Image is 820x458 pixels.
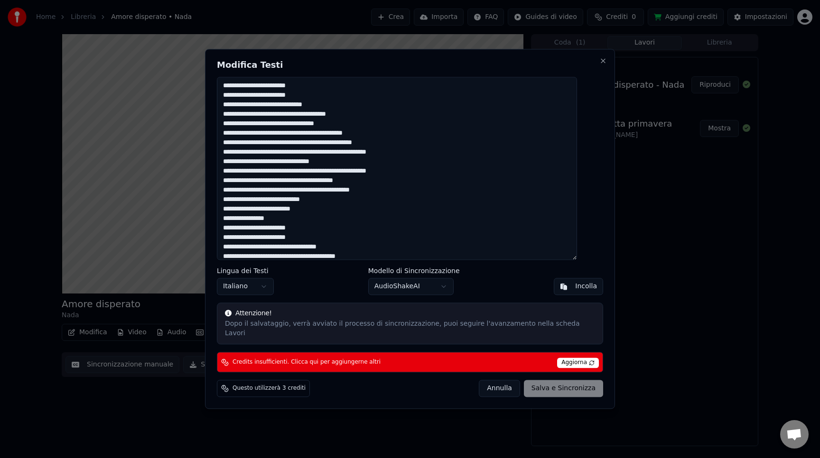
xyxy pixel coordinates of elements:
button: Annulla [479,380,520,397]
h2: Modifica Testi [217,61,603,69]
span: Credits insufficienti. Clicca qui per aggiungerne altri [233,358,381,366]
span: Aggiorna [557,358,599,368]
div: Incolla [575,282,597,292]
div: Dopo il salvataggio, verrà avviato il processo di sincronizzazione, puoi seguire l'avanzamento ne... [225,320,595,339]
label: Modello di Sincronizzazione [368,268,460,275]
div: Attenzione! [225,309,595,319]
button: Incolla [554,278,603,295]
label: Lingua dei Testi [217,268,274,275]
span: Questo utilizzerà 3 crediti [233,385,306,393]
